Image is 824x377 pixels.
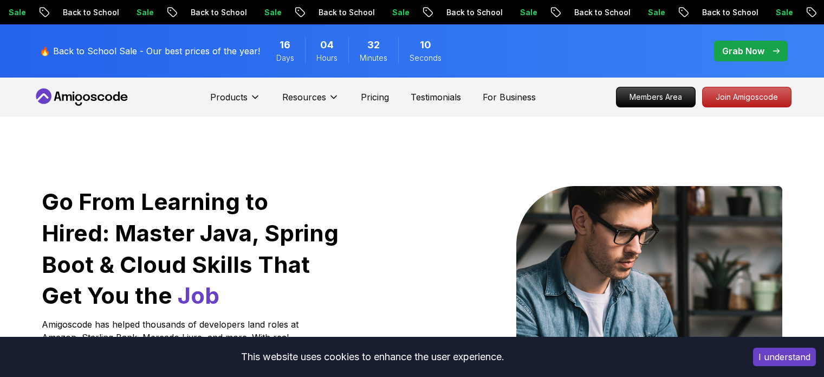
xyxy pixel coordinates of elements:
span: 10 Seconds [420,37,431,53]
span: Minutes [360,53,387,63]
a: Members Area [616,87,696,107]
span: Seconds [410,53,442,63]
span: 4 Hours [320,37,334,53]
p: Products [210,91,248,104]
p: Sale [765,7,800,18]
span: Job [178,282,219,309]
a: Testimonials [411,91,461,104]
button: Resources [282,91,339,112]
p: Back to School [308,7,381,18]
p: Amigoscode has helped thousands of developers land roles at Amazon, Starling Bank, Mercado Livre,... [42,318,302,370]
p: Back to School [436,7,509,18]
button: Products [210,91,261,112]
p: Resources [282,91,326,104]
a: Join Amigoscode [702,87,791,107]
p: 🔥 Back to School Sale - Our best prices of the year! [40,44,260,57]
span: 16 Days [280,37,290,53]
span: Days [276,53,294,63]
p: Grab Now [722,44,764,57]
span: Hours [316,53,338,63]
p: Back to School [691,7,765,18]
p: Back to School [563,7,637,18]
p: Sale [126,7,160,18]
p: Sale [509,7,544,18]
a: For Business [483,91,536,104]
p: Sale [254,7,288,18]
a: Pricing [361,91,389,104]
button: Accept cookies [753,348,816,366]
p: Back to School [180,7,254,18]
h1: Go From Learning to Hired: Master Java, Spring Boot & Cloud Skills That Get You the [42,186,340,311]
p: Sale [381,7,416,18]
p: Back to School [52,7,126,18]
div: This website uses cookies to enhance the user experience. [8,345,737,369]
p: Sale [637,7,672,18]
p: Members Area [617,87,695,107]
span: 32 Minutes [367,37,380,53]
p: Join Amigoscode [703,87,791,107]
